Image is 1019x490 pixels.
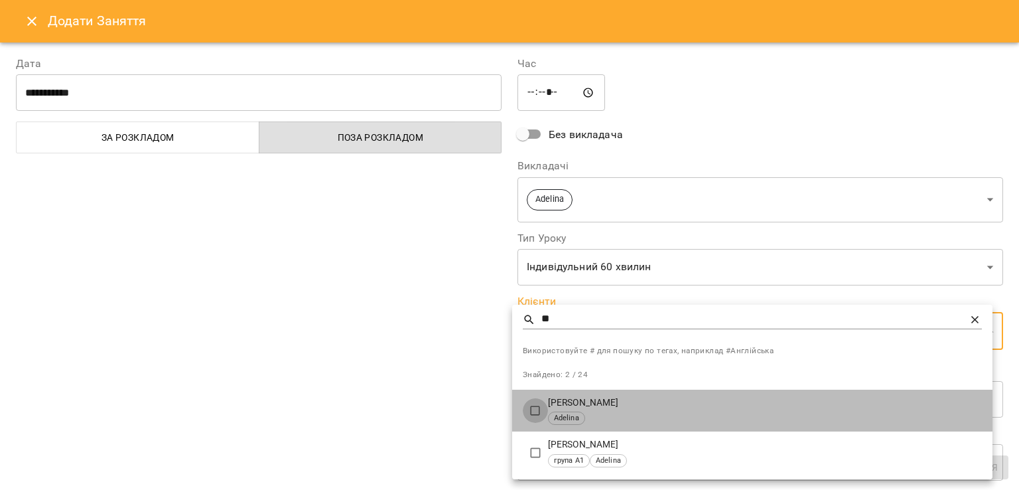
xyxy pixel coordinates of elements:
p: [PERSON_NAME] [548,396,982,410]
span: Знайдено: 2 / 24 [523,370,588,379]
span: Використовуйте # для пошуку по тегах, наприклад #Англійська [523,345,982,358]
span: група А1 [549,455,589,467]
span: Adelina [549,413,584,424]
span: Adelina [590,455,626,467]
p: [PERSON_NAME] [548,438,982,451]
